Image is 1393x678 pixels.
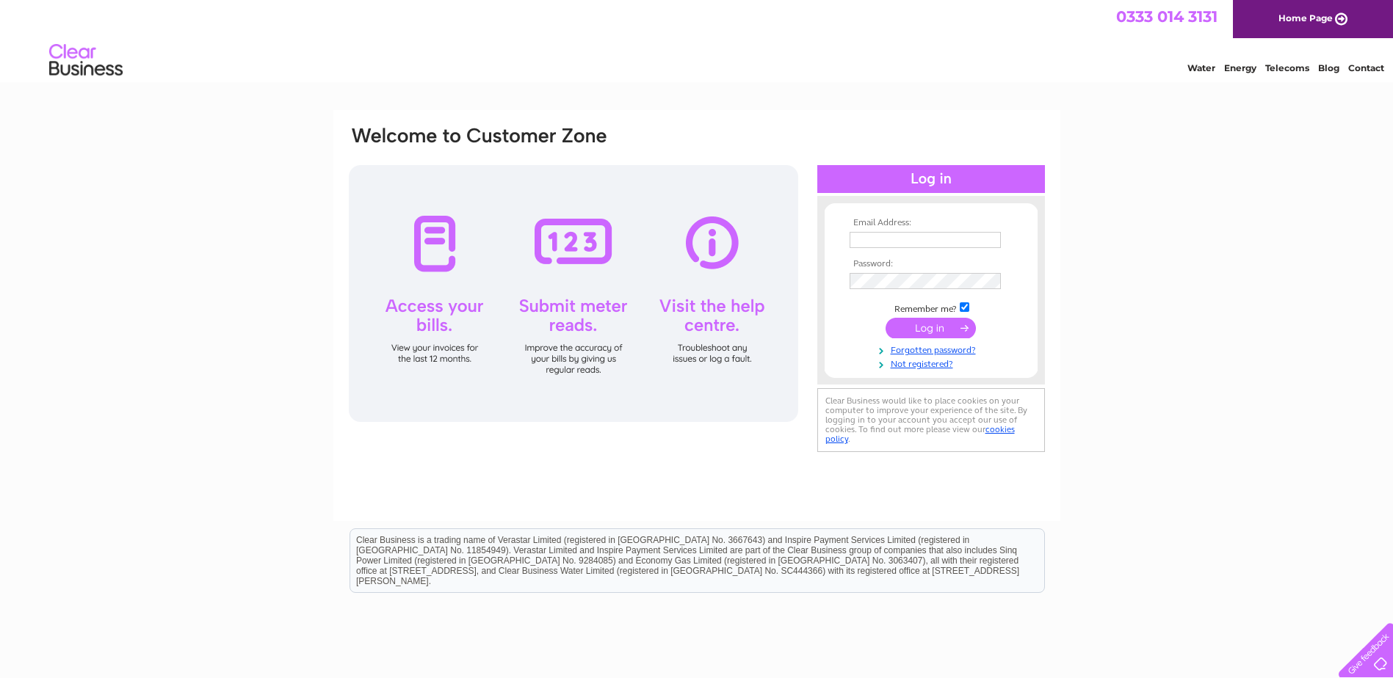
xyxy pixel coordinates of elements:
a: Energy [1224,62,1256,73]
div: Clear Business is a trading name of Verastar Limited (registered in [GEOGRAPHIC_DATA] No. 3667643... [350,8,1044,71]
a: Water [1187,62,1215,73]
div: Clear Business would like to place cookies on your computer to improve your experience of the sit... [817,388,1045,452]
a: Contact [1348,62,1384,73]
a: cookies policy [825,424,1015,444]
th: Email Address: [846,218,1016,228]
input: Submit [886,318,976,338]
a: Forgotten password? [850,342,1016,356]
img: logo.png [48,38,123,83]
a: Telecoms [1265,62,1309,73]
a: 0333 014 3131 [1116,7,1217,26]
a: Not registered? [850,356,1016,370]
a: Blog [1318,62,1339,73]
td: Remember me? [846,300,1016,315]
th: Password: [846,259,1016,269]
